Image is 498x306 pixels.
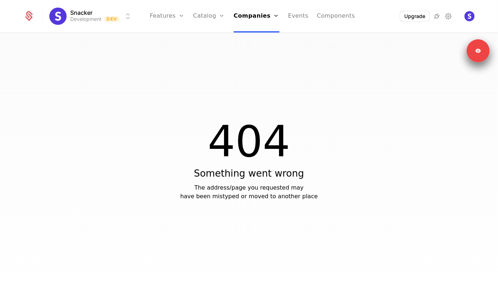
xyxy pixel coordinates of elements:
[400,11,430,21] button: Upgrade
[49,8,67,25] img: Snacker
[444,12,453,21] a: Settings
[104,16,119,22] span: Dev
[433,12,441,21] a: Integrations
[180,183,318,201] div: The address/page you requested may have been mistyped or moved to another place
[70,15,102,23] div: Development
[70,10,93,15] span: Snacker
[208,120,290,163] div: 404
[194,168,304,179] div: Something went wrong
[51,8,132,24] button: Select environment
[465,11,475,21] button: Open user button
[465,11,475,21] img: Shelby Stephens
